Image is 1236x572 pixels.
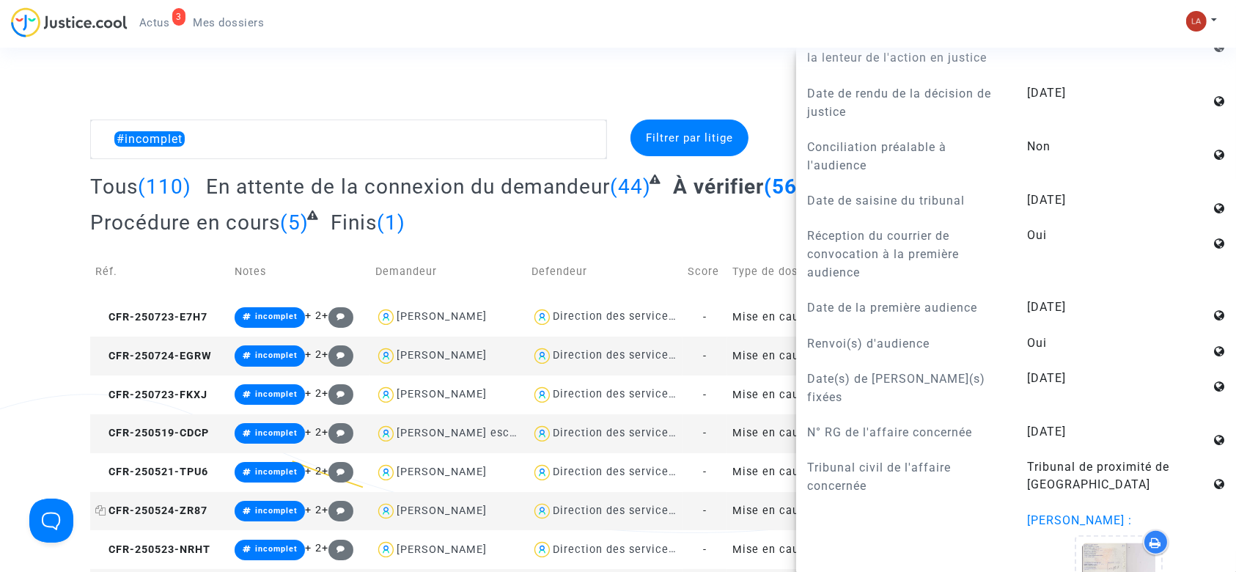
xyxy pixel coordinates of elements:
[727,492,883,531] td: Mise en cause de la responsabilité de l'Etat pour lenteur excessive de la Justice (sans requête)
[727,375,883,414] td: Mise en cause de la responsabilité de l'Etat pour lenteur excessive de la Justice (sans requête)
[703,427,707,439] span: -
[807,298,1005,317] p: Date de la première audience
[1027,139,1051,153] span: Non
[229,246,370,298] td: Notes
[280,210,309,235] span: (5)
[370,246,526,298] td: Demandeur
[95,427,209,439] span: CFR-250519-CDCP
[727,414,883,453] td: Mise en cause de la responsabilité de l'Etat pour lenteur excessive de la Justice (sans requête)
[397,427,540,439] div: [PERSON_NAME] escoffier
[322,309,353,322] span: +
[1027,228,1047,242] span: Oui
[807,138,1005,175] p: Conciliation préalable à l'audience
[727,453,883,492] td: Mise en cause de la responsabilité de l'Etat pour lenteur excessive de la Justice (sans requête)
[128,12,182,34] a: 3Actus
[322,387,353,400] span: +
[397,505,487,517] div: [PERSON_NAME]
[807,334,1005,353] p: Renvoi(s) d'audience
[95,505,207,517] span: CFR-250524-ZR87
[255,389,298,399] span: incomplet
[255,351,298,360] span: incomplet
[553,388,960,400] div: Direction des services judiciaires du Ministère de la Justice - Bureau FIP4
[807,370,1005,406] p: Date(s) de [PERSON_NAME](s) fixées
[322,465,353,477] span: +
[553,349,960,362] div: Direction des services judiciaires du Ministère de la Justice - Bureau FIP4
[553,505,960,517] div: Direction des services judiciaires du Ministère de la Justice - Bureau FIP4
[531,501,553,522] img: icon-user.svg
[305,348,322,361] span: + 2
[305,426,322,439] span: + 2
[397,543,487,556] div: [PERSON_NAME]
[727,298,883,337] td: Mise en cause de la responsabilité de l'Etat pour lenteur excessive de la Justice (sans requête)
[139,16,170,29] span: Actus
[1186,11,1207,32] img: 3f9b7d9779f7b0ffc2b90d026f0682a9
[397,310,487,323] div: [PERSON_NAME]
[531,307,553,328] img: icon-user.svg
[1027,86,1066,100] span: [DATE]
[397,388,487,400] div: [PERSON_NAME]
[194,16,265,29] span: Mes dossiers
[182,12,276,34] a: Mes dossiers
[375,384,397,406] img: icon-user.svg
[1027,193,1066,207] span: [DATE]
[807,227,1005,282] p: Réception du courrier de convocation à la première audience
[375,501,397,522] img: icon-user.svg
[553,466,960,478] div: Direction des services judiciaires du Ministère de la Justice - Bureau FIP4
[531,384,553,406] img: icon-user.svg
[255,506,298,516] span: incomplet
[375,423,397,444] img: icon-user.svg
[807,423,1005,441] p: N° RG de l'affaire concernée
[255,428,298,438] span: incomplet
[29,499,73,543] iframe: Help Scout Beacon - Open
[375,345,397,367] img: icon-user.svg
[1027,300,1066,314] span: [DATE]
[727,246,883,298] td: Type de dossier
[397,466,487,478] div: [PERSON_NAME]
[727,337,883,375] td: Mise en cause de la responsabilité de l'Etat pour lenteur excessive de la Justice (sans requête)
[90,175,138,199] span: Tous
[95,466,208,478] span: CFR-250521-TPU6
[305,387,322,400] span: + 2
[526,246,683,298] td: Defendeur
[90,210,280,235] span: Procédure en cours
[305,465,322,477] span: + 2
[305,504,322,516] span: + 2
[531,462,553,483] img: icon-user.svg
[375,462,397,483] img: icon-user.svg
[1027,336,1047,350] span: Oui
[807,458,1005,495] p: Tribunal civil de l'affaire concernée
[375,539,397,560] img: icon-user.svg
[807,191,1005,210] p: Date de saisine du tribunal
[377,210,405,235] span: (1)
[703,543,707,556] span: -
[206,175,611,199] span: En attente de la connexion du demandeur
[531,539,553,560] img: icon-user.svg
[255,312,298,321] span: incomplet
[1027,513,1132,527] span: [PERSON_NAME] :
[95,311,207,323] span: CFR-250723-E7H7
[703,350,707,362] span: -
[531,345,553,367] img: icon-user.svg
[305,542,322,554] span: + 2
[1027,460,1169,491] span: Tribunal de proximité de [GEOGRAPHIC_DATA]
[727,530,883,569] td: Mise en cause de la responsabilité de l'Etat pour lenteur excessive de la Justice (sans requête)
[553,310,960,323] div: Direction des services judiciaires du Ministère de la Justice - Bureau FIP4
[375,307,397,328] img: icon-user.svg
[553,543,960,556] div: Direction des services judiciaires du Ministère de la Justice - Bureau FIP4
[703,466,707,478] span: -
[322,504,353,516] span: +
[305,309,322,322] span: + 2
[95,350,212,362] span: CFR-250724-EGRW
[764,175,805,199] span: (56)
[322,542,353,554] span: +
[255,467,298,477] span: incomplet
[611,175,652,199] span: (44)
[1027,425,1066,439] span: [DATE]
[11,7,128,37] img: jc-logo.svg
[255,544,298,554] span: incomplet
[646,131,733,144] span: Filtrer par litige
[703,505,707,517] span: -
[95,543,210,556] span: CFR-250523-NRHT
[172,8,185,26] div: 3
[397,349,487,362] div: [PERSON_NAME]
